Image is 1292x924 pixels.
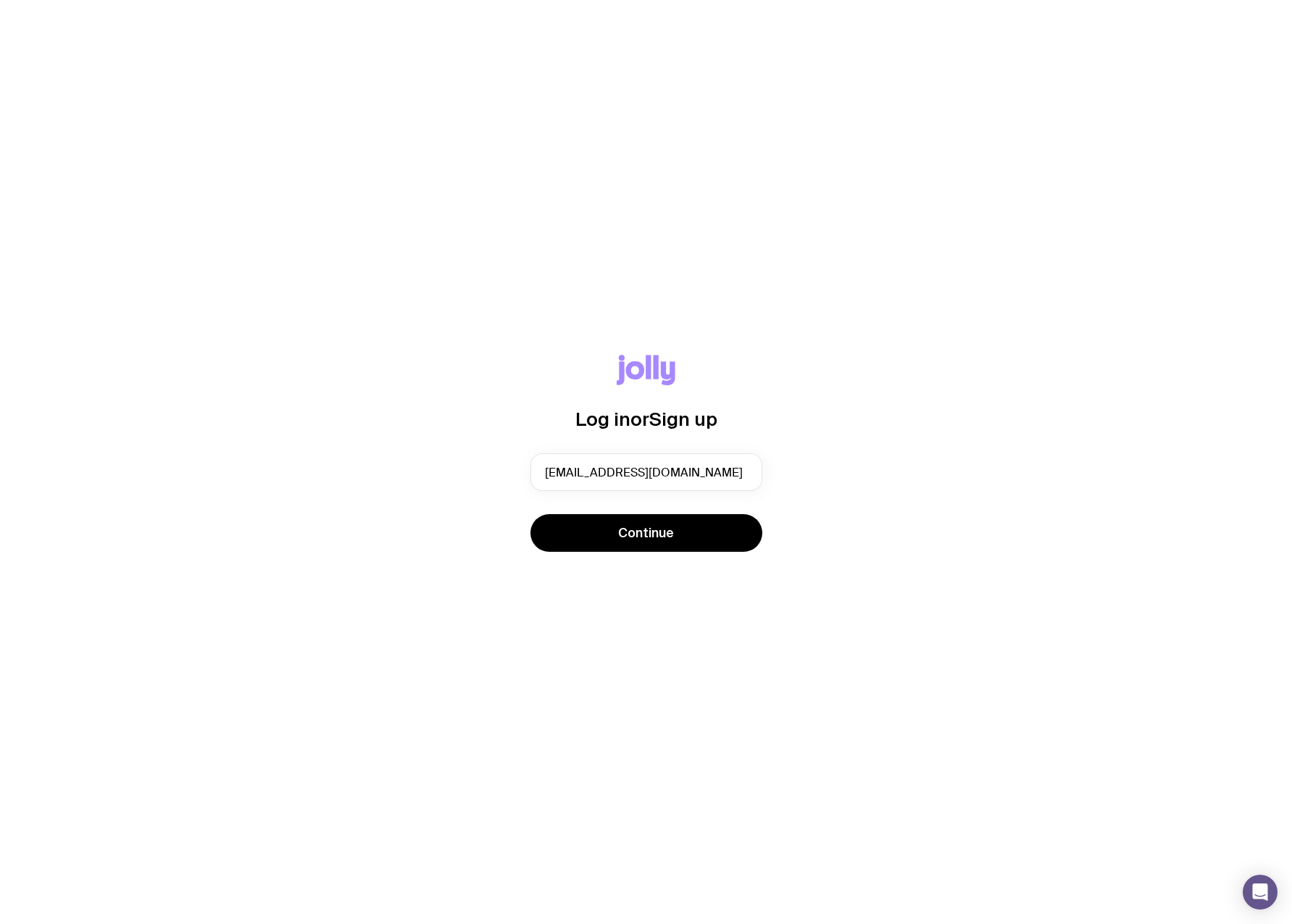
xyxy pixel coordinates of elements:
span: Continue [618,524,674,542]
span: Sign up [649,408,717,429]
button: Continue [530,514,762,552]
span: or [630,408,649,429]
div: Open Intercom Messenger [1243,875,1278,910]
input: you@email.com [530,453,762,491]
span: Log in [575,408,630,429]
